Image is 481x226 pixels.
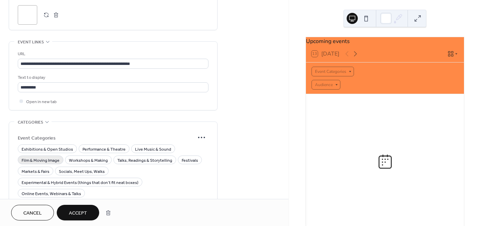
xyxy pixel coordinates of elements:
[11,205,54,220] button: Cancel
[23,210,42,217] span: Cancel
[18,5,37,25] div: ;
[69,157,108,164] span: Workshops & Making
[22,157,60,164] span: Film & Moving Image
[57,205,99,220] button: Accept
[59,168,105,175] span: Socials, Meet Ups, Walks
[18,50,207,58] div: URL
[18,119,43,126] span: Categories
[22,146,73,153] span: Exhibitions & Open Studios
[117,157,172,164] span: Talks, Readings & Storytelling
[18,39,44,46] span: Event links
[306,37,464,45] div: Upcoming events
[69,210,87,217] span: Accept
[135,146,171,153] span: Live Music & Sound
[18,74,207,81] div: Text to display
[22,168,49,175] span: Markets & Fairs
[18,134,195,142] span: Event Categories
[22,179,139,186] span: Experimental & Hybrid Events (things that don’t fit neat boxes)
[22,190,81,198] span: Online Events, Webinars & Talks
[26,98,57,106] span: Open in new tab
[182,157,198,164] span: Festivals
[82,146,126,153] span: Performance & Theatre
